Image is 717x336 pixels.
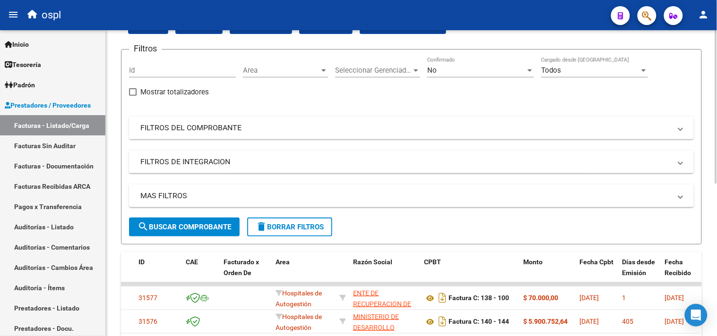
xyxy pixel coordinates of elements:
[129,185,694,207] mat-expansion-panel-header: MAS FILTROS
[698,9,709,20] mat-icon: person
[523,318,568,325] strong: $ 5.900.752,64
[256,221,267,232] mat-icon: delete
[665,294,684,302] span: [DATE]
[427,66,437,75] span: No
[580,318,599,325] span: [DATE]
[276,313,322,331] span: Hospitales de Autogestión
[665,258,691,277] span: Fecha Recibido
[661,252,704,294] datatable-header-cell: Fecha Recibido
[523,294,558,302] strong: $ 70.000,00
[622,318,634,325] span: 405
[424,258,441,266] span: CPBT
[622,294,626,302] span: 1
[685,304,708,327] div: Open Intercom Messenger
[129,151,694,173] mat-expansion-panel-header: FILTROS DE INTEGRACION
[436,314,449,329] i: Descargar documento
[449,294,509,302] strong: Factura C: 138 - 100
[5,39,29,50] span: Inicio
[138,258,145,266] span: ID
[138,294,157,302] span: 31577
[8,9,19,20] mat-icon: menu
[129,42,162,55] h3: Filtros
[276,258,290,266] span: Area
[140,123,671,133] mat-panel-title: FILTROS DEL COMPROBANTE
[129,117,694,139] mat-expansion-panel-header: FILTROS DEL COMPROBANTE
[243,66,320,75] span: Area
[622,258,656,277] span: Días desde Emisión
[519,252,576,294] datatable-header-cell: Monto
[580,294,599,302] span: [DATE]
[138,318,157,325] span: 31576
[186,258,198,266] span: CAE
[272,252,336,294] datatable-header-cell: Area
[449,318,509,326] strong: Factura C: 140 - 144
[5,59,41,70] span: Tesorería
[580,258,614,266] span: Fecha Cpbt
[5,80,35,90] span: Padrón
[140,191,671,201] mat-panel-title: MAS FILTROS
[182,252,220,294] datatable-header-cell: CAE
[138,223,231,231] span: Buscar Comprobante
[224,258,259,277] span: Facturado x Orden De
[541,66,561,75] span: Todos
[353,258,392,266] span: Razón Social
[353,311,416,331] div: 30999059216
[335,66,412,75] span: Seleccionar Gerenciador
[353,288,416,308] div: 30718615700
[5,100,91,110] span: Prestadores / Proveedores
[349,252,420,294] datatable-header-cell: Razón Social
[135,252,182,294] datatable-header-cell: ID
[619,252,661,294] datatable-header-cell: Días desde Emisión
[523,258,543,266] span: Monto
[247,218,332,236] button: Borrar Filtros
[256,223,324,231] span: Borrar Filtros
[140,157,671,167] mat-panel-title: FILTROS DE INTEGRACION
[420,252,519,294] datatable-header-cell: CPBT
[436,290,449,305] i: Descargar documento
[220,252,272,294] datatable-header-cell: Facturado x Orden De
[129,218,240,236] button: Buscar Comprobante
[576,252,619,294] datatable-header-cell: Fecha Cpbt
[140,86,209,98] span: Mostrar totalizadores
[665,318,684,325] span: [DATE]
[276,289,322,308] span: Hospitales de Autogestión
[42,5,61,25] span: ospl
[138,221,149,232] mat-icon: search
